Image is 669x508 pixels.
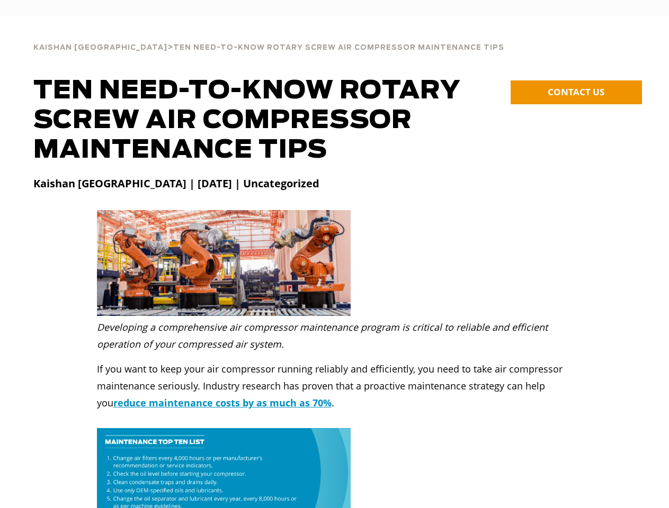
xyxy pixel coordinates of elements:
[33,76,482,165] h1: Ten Need-to-Know Rotary Screw Air Compressor Maintenance Tips
[173,44,504,51] span: Ten Need-to-Know Rotary Screw Air Compressor Maintenance Tips
[33,176,319,190] strong: Kaishan [GEOGRAPHIC_DATA] | [DATE] | Uncategorized
[97,321,548,350] em: Developing a comprehensive air compressor maintenance program is critical to reliable and efficie...
[173,42,504,52] a: Ten Need-to-Know Rotary Screw Air Compressor Maintenance Tips
[97,210,351,316] img: Ten Need-to-Know Rotary Screw Air Compressor Maintenance Tips
[33,42,167,52] a: Kaishan [GEOGRAPHIC_DATA]
[548,86,604,98] span: CONTACT US
[511,80,642,104] a: CONTACT US
[97,360,573,428] p: If you want to keep your air compressor running reliably and efficiently, you need to take air co...
[33,44,167,51] span: Kaishan [GEOGRAPHIC_DATA]
[113,396,332,409] a: reduce maintenance costs by as much as 70%
[33,32,504,56] div: >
